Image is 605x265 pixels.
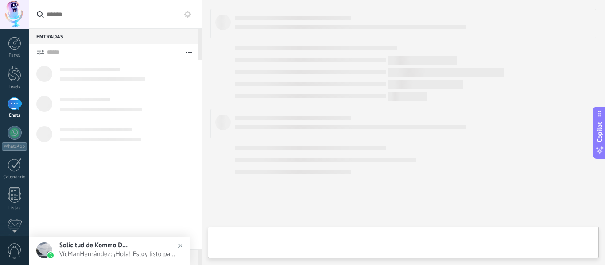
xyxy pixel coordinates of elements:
[29,28,198,44] div: Entradas
[595,122,604,142] span: Copilot
[59,250,177,258] span: VícManHernández: ¡Hola! Estoy listo para probar WhatsApp en Kommo. Mi código de verificación es a...
[2,174,27,180] div: Calendario
[2,205,27,211] div: Listas
[174,239,187,252] img: close_notification.svg
[59,241,130,250] span: Solicitud de Kommo Demo
[2,53,27,58] div: Panel
[47,252,54,258] img: waba.svg
[2,84,27,90] div: Leads
[2,142,27,151] div: WhatsApp
[179,44,198,60] button: Más
[2,113,27,119] div: Chats
[29,237,190,265] a: Solicitud de Kommo DemoVícManHernández: ¡Hola! Estoy listo para probar WhatsApp en Kommo. Mi códi...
